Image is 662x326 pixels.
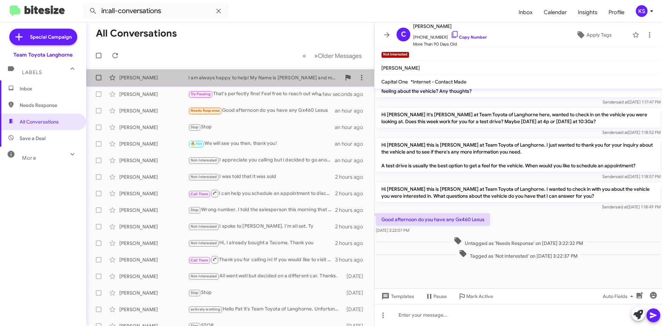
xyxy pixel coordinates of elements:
[20,118,59,125] span: All Conversations
[191,192,209,196] span: Call Them
[335,107,369,114] div: an hour ago
[616,130,628,135] span: said at
[413,30,487,41] span: [PHONE_NUMBER]
[343,273,369,280] div: [DATE]
[188,289,343,297] div: Stop
[335,174,369,180] div: 2 hours ago
[119,240,188,247] div: [PERSON_NAME]
[343,289,369,296] div: [DATE]
[538,2,572,22] span: Calendar
[302,51,306,60] span: «
[188,123,335,131] div: Stop
[335,157,369,164] div: an hour ago
[191,224,217,229] span: Not-Interested
[413,41,487,48] span: More Than 90 Days Old
[188,206,335,214] div: Wrong number. I told the salesperson this morning that this is not [PERSON_NAME]'s number (nor do...
[411,79,467,85] span: *Internet - Contact Made
[636,5,648,17] div: KS
[119,91,188,98] div: [PERSON_NAME]
[30,33,72,40] span: Special Campaign
[603,290,636,303] span: Auto Fields
[327,91,369,98] div: a few seconds ago
[191,108,220,113] span: Needs Response
[191,92,211,96] span: Try Pausing
[335,223,369,230] div: 2 hours ago
[586,29,612,41] span: Apply Tags
[314,51,318,60] span: »
[452,290,499,303] button: Mark Active
[597,290,641,303] button: Auto Fields
[188,90,327,98] div: That's perfectly fine! Feel free to reach out when you're ready. I'm here to help whenever you ne...
[335,140,369,147] div: an hour ago
[22,69,42,76] span: Labels
[401,29,406,40] span: C
[376,108,661,128] p: Hi [PERSON_NAME] It's [PERSON_NAME] at Team Toyota of Langhorne here, wanted to check in on the v...
[119,174,188,180] div: [PERSON_NAME]
[119,273,188,280] div: [PERSON_NAME]
[299,49,366,63] nav: Page navigation example
[188,173,335,181] div: I was told that it was sold
[188,223,335,230] div: I spoke to [PERSON_NAME]. I'm all set. Ty
[191,141,202,146] span: 🔥 Hot
[191,241,217,245] span: Not-Interested
[602,130,661,135] span: Sender [DATE] 1:18:52 PM
[20,102,78,109] span: Needs Response
[119,207,188,214] div: [PERSON_NAME]
[630,5,654,17] button: KS
[433,290,447,303] span: Pause
[188,255,335,264] div: Thank you for calling in! If you would like to visit with us, please call me at [PHONE_NUMBER] an...
[191,175,217,179] span: Not-Interested
[381,52,409,58] small: Not Interested
[191,290,199,295] span: Stop
[513,2,538,22] a: Inbox
[119,74,188,81] div: [PERSON_NAME]
[191,307,220,312] span: actively working
[615,204,628,209] span: said at
[616,99,628,105] span: said at
[9,29,77,45] a: Special Campaign
[119,190,188,197] div: [PERSON_NAME]
[310,49,366,63] button: Next
[603,2,630,22] a: Profile
[191,274,217,278] span: Not-Interested
[119,306,188,313] div: [PERSON_NAME]
[380,290,414,303] span: Templates
[616,174,628,179] span: said at
[191,258,209,263] span: Call Them
[188,74,341,81] div: I am always happy to help! My Name is [PERSON_NAME] and my email address is [EMAIL_ADDRESS][DOMAI...
[572,2,603,22] a: Insights
[451,34,487,40] a: Copy Number
[558,29,629,41] button: Apply Tags
[381,65,420,71] span: [PERSON_NAME]
[119,289,188,296] div: [PERSON_NAME]
[22,155,36,161] span: More
[451,237,586,247] span: Untagged as 'Needs Response' on [DATE] 3:22:32 PM
[456,249,580,259] span: Tagged as 'Not Interested' on [DATE] 3:22:37 PM
[420,290,452,303] button: Pause
[335,256,369,263] div: 3 hours ago
[602,204,661,209] span: Sender [DATE] 1:18:49 PM
[413,22,487,30] span: [PERSON_NAME]
[13,51,73,58] div: Team Toyota Langhorne
[376,139,661,172] p: Hi [PERSON_NAME] this is [PERSON_NAME] at Team Toyota of Langhorne. I just wanted to thank you fo...
[335,124,369,131] div: an hour ago
[188,189,335,198] div: I can help you schedule an appointment to discuss the Rav4. When are you available to visit the d...
[374,290,420,303] button: Templates
[188,140,335,148] div: We will see you then, thank you!
[188,272,343,280] div: All went well but decided on a different car. Thanks.
[188,239,335,247] div: Hi, I already bought a Tacoma. Thank you
[119,157,188,164] div: [PERSON_NAME]
[188,107,335,115] div: Good afternoon do you have any Gx460 Lexus
[191,208,199,212] span: Stop
[381,79,408,85] span: Capital One
[602,174,661,179] span: Sender [DATE] 1:18:57 PM
[188,305,343,313] div: Hello Pat it's Team Toyota of Langhorne. Unfortunately we are not able to accept the offer of $28...
[119,140,188,147] div: [PERSON_NAME]
[20,85,78,92] span: Inbox
[119,256,188,263] div: [PERSON_NAME]
[83,3,228,19] input: Search
[191,158,217,162] span: Not-Interested
[119,107,188,114] div: [PERSON_NAME]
